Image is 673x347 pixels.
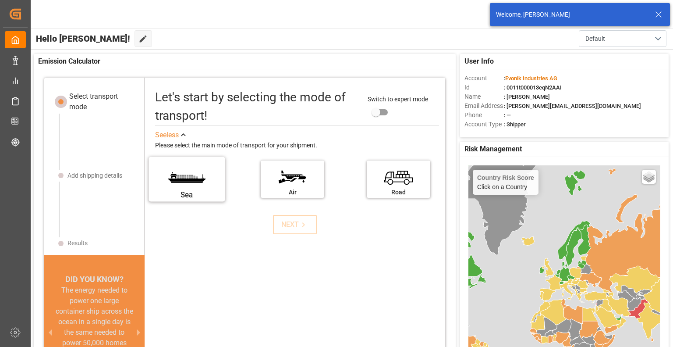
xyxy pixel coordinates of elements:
span: Evonik Industries AG [505,75,557,82]
span: Risk Management [464,144,522,154]
a: Layers [642,170,656,184]
span: Name [464,92,504,101]
button: NEXT [273,215,317,234]
span: Hello [PERSON_NAME]! [36,30,130,47]
span: : [504,75,557,82]
div: Air [265,188,320,197]
div: Road [371,188,426,197]
span: Default [585,34,605,43]
span: Switch to expert mode [368,96,428,103]
span: Emission Calculator [38,56,100,67]
span: Account Type [464,120,504,129]
div: Sea [154,190,220,200]
div: Let's start by selecting the mode of transport! [155,88,359,125]
div: Click on a Country [477,174,534,190]
h4: Country Risk Score [477,174,534,181]
div: Results [67,239,88,248]
button: open menu [579,30,666,47]
span: Phone [464,111,504,120]
div: Please select the main mode of transport for your shipment. [155,140,439,151]
span: User Info [464,56,494,67]
span: : — [504,112,511,118]
div: Welcome, [PERSON_NAME] [496,10,647,19]
div: Add shipping details [67,171,122,180]
div: See less [155,130,179,140]
span: : Shipper [504,121,526,128]
span: : [PERSON_NAME] [504,93,550,100]
span: Email Address [464,101,504,111]
div: Select transport mode [69,91,137,112]
div: NEXT [281,219,308,230]
span: : 0011t000013eqN2AAI [504,84,562,91]
span: Account [464,74,504,83]
span: : [PERSON_NAME][EMAIL_ADDRESS][DOMAIN_NAME] [504,103,641,109]
span: Id [464,83,504,92]
div: DID YOU KNOW? [44,273,145,285]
